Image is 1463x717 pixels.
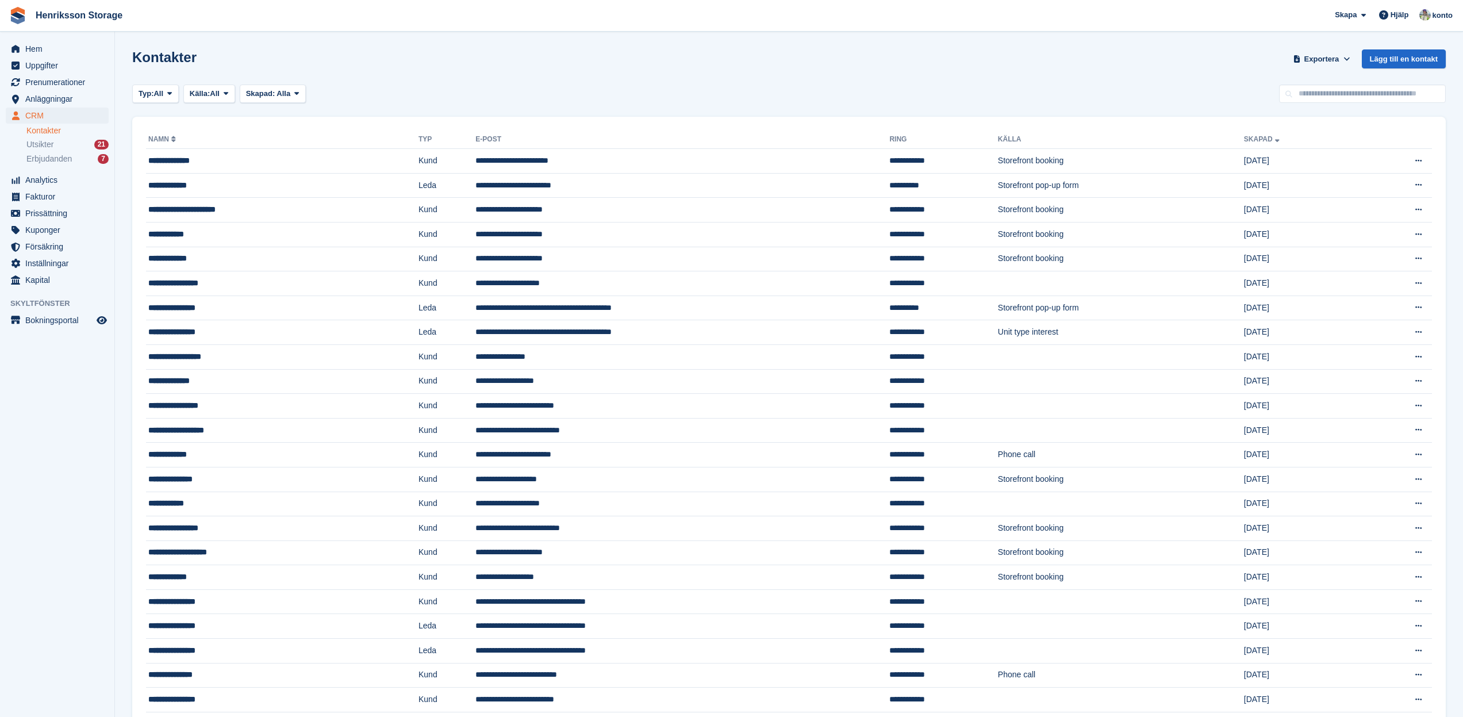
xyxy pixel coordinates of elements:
td: Kund [418,663,475,688]
img: stora-icon-8386f47178a22dfd0bd8f6a31ec36ba5ce8667c1dd55bd0f319d3a0aa187defe.svg [9,7,26,24]
div: 21 [94,140,109,149]
td: [DATE] [1244,247,1359,271]
span: Uppgifter [25,57,94,74]
td: [DATE] [1244,540,1359,565]
td: [DATE] [1244,443,1359,467]
td: [DATE] [1244,369,1359,394]
a: menu [6,41,109,57]
a: Lägg till en kontakt [1362,49,1446,68]
td: Leda [418,320,475,345]
td: Storefront pop-up form [998,173,1244,198]
td: [DATE] [1244,467,1359,492]
span: Prenumerationer [25,74,94,90]
td: Unit type interest [998,320,1244,345]
a: Erbjudanden 7 [26,153,109,165]
td: [DATE] [1244,320,1359,345]
a: Förhandsgranska butik [95,313,109,327]
td: Storefront booking [998,540,1244,565]
span: Hjälp [1391,9,1409,21]
span: Anläggningar [25,91,94,107]
td: [DATE] [1244,516,1359,541]
td: [DATE] [1244,589,1359,614]
span: Alla [277,89,290,98]
span: Kuponger [25,222,94,238]
a: menu [6,108,109,124]
span: Prissättning [25,205,94,221]
td: Storefront booking [998,222,1244,247]
td: Kund [418,247,475,271]
td: Kund [418,688,475,712]
a: Utsikter 21 [26,139,109,151]
span: Erbjudanden [26,154,72,164]
td: Kund [418,492,475,516]
td: Kund [418,565,475,590]
td: Phone call [998,663,1244,688]
a: namn [148,135,178,143]
a: Kontakter [26,125,109,136]
td: Kund [418,149,475,174]
td: Leda [418,296,475,320]
span: Analytics [25,172,94,188]
td: [DATE] [1244,198,1359,223]
td: [DATE] [1244,639,1359,664]
td: [DATE] [1244,614,1359,639]
td: Kund [418,222,475,247]
span: Typ: [139,88,153,99]
a: menu [6,189,109,205]
span: Exportera [1304,53,1339,65]
th: E-post [475,131,889,149]
a: Henriksson Storage [31,6,127,25]
td: Leda [418,173,475,198]
span: Kapital [25,272,94,288]
td: Kund [418,418,475,443]
td: Kund [418,271,475,296]
td: [DATE] [1244,418,1359,443]
td: Leda [418,614,475,639]
a: menu [6,272,109,288]
td: [DATE] [1244,344,1359,369]
td: [DATE] [1244,394,1359,419]
span: All [210,88,220,99]
span: Hem [25,41,94,57]
td: Storefront booking [998,467,1244,492]
td: [DATE] [1244,271,1359,296]
td: [DATE] [1244,663,1359,688]
td: [DATE] [1244,688,1359,712]
span: Skyltfönster [10,298,114,309]
img: Daniel Axberg [1419,9,1431,21]
td: Kund [418,443,475,467]
td: Kund [418,198,475,223]
a: menu [6,172,109,188]
td: Phone call [998,443,1244,467]
td: Kund [418,394,475,419]
td: Kund [418,516,475,541]
td: Kund [418,369,475,394]
a: menu [6,57,109,74]
a: meny [6,312,109,328]
span: Utsikter [26,139,53,150]
span: konto [1433,10,1453,21]
td: Storefront pop-up form [998,296,1244,320]
button: Skapad: Alla [240,85,306,103]
span: All [153,88,163,99]
td: Storefront booking [998,516,1244,541]
td: Kund [418,344,475,369]
td: [DATE] [1244,149,1359,174]
span: Skapa [1335,9,1357,21]
div: 7 [98,154,109,164]
button: Exportera [1291,49,1352,68]
td: [DATE] [1244,565,1359,590]
td: Kund [418,540,475,565]
td: Kund [418,467,475,492]
h1: Kontakter [132,49,197,65]
a: menu [6,222,109,238]
td: [DATE] [1244,492,1359,516]
span: CRM [25,108,94,124]
td: Storefront booking [998,149,1244,174]
td: Kund [418,589,475,614]
td: [DATE] [1244,296,1359,320]
a: menu [6,74,109,90]
span: Källa: [190,88,210,99]
th: Typ [418,131,475,149]
th: Ring [889,131,997,149]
